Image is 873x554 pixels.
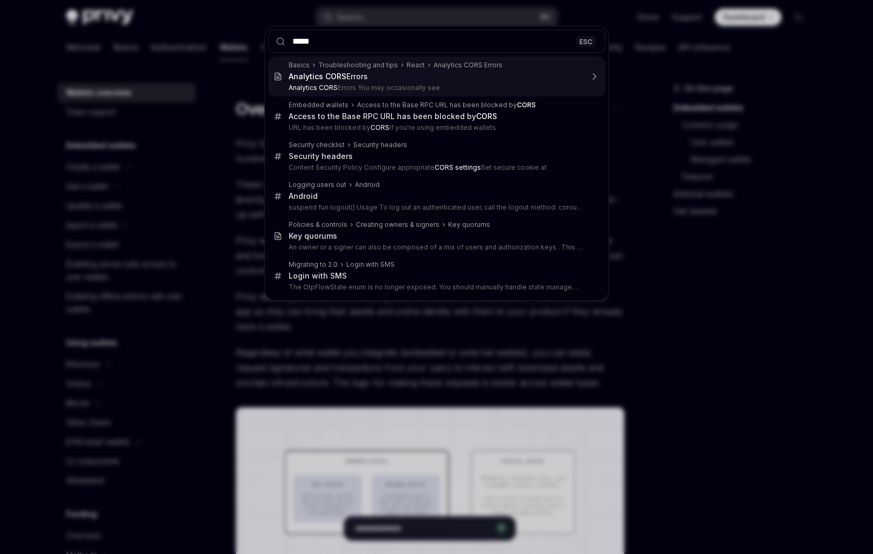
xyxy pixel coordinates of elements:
[289,243,583,252] p: An owner or a signer can also be composed of a mix of users and authorization keys . This is known a
[289,163,583,172] p: Content Security Policy Configure appropriate Set secure cookie at
[289,271,347,281] div: Login with SMS
[517,101,536,109] b: CORS
[289,72,368,81] div: Errors
[289,72,346,81] b: Analytics CORS
[289,260,338,269] div: Migrating to 2.0
[476,112,497,121] b: CORS
[289,141,345,149] div: Security checklist
[576,36,596,47] div: ESC
[346,260,395,269] div: Login with SMS
[289,84,583,92] p: Errors You may occasionally see
[318,61,398,70] div: Troubleshooting and tips
[289,112,497,121] div: Access to the Base RPC URL has been blocked by
[435,163,481,171] b: CORS settings
[289,84,338,92] b: Analytics CORS
[357,101,536,109] div: Access to the Base RPC URL has been blocked by
[289,123,583,132] p: URL has been blocked by If you're using embedded wallets
[289,191,318,201] div: Android
[289,101,348,109] div: Embedded wallets
[448,220,490,229] div: Key quorums
[289,181,346,189] div: Logging users out
[355,181,380,189] div: Android
[289,231,337,241] div: Key quorums
[407,61,425,70] div: React
[434,61,502,70] div: Analytics CORS Errors
[289,151,353,161] div: Security headers
[289,283,583,292] p: The OtpFlowState enum is no longer exposed. You should manually handle state management based on fun
[353,141,407,149] div: Security headers
[289,203,583,212] p: suspend fun logout() Usage To log out an authenticated user, call the logout method: coroutineScop
[356,220,439,229] div: Creating owners & signers
[371,123,389,131] b: CORS
[289,61,310,70] div: Basics
[289,220,347,229] div: Policies & controls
